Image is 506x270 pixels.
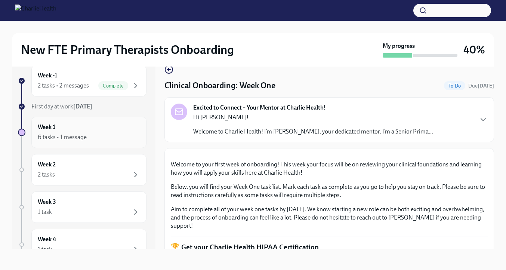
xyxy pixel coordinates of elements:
[18,102,146,111] a: First day at work[DATE]
[38,198,56,206] h6: Week 3
[98,83,128,89] span: Complete
[463,43,485,56] h3: 40%
[478,83,494,89] strong: [DATE]
[38,208,52,216] div: 1 task
[38,133,87,141] div: 6 tasks • 1 message
[468,82,494,89] span: August 24th, 2025 07:00
[38,71,57,80] h6: Week -1
[18,229,146,260] a: Week 41 task
[164,80,275,91] h4: Clinical Onboarding: Week One
[18,117,146,148] a: Week 16 tasks • 1 message
[73,103,92,110] strong: [DATE]
[171,183,488,199] p: Below, you will find your Week One task list. Mark each task as complete as you go to help you st...
[444,83,465,89] span: To Do
[193,128,433,136] p: Welcome to Charlie Health! I’m [PERSON_NAME], your dedicated mentor. I’m a Senior Prima...
[31,103,92,110] span: First day at work
[38,82,89,90] div: 2 tasks • 2 messages
[38,245,52,254] div: 1 task
[38,123,55,131] h6: Week 1
[18,65,146,96] a: Week -12 tasks • 2 messagesComplete
[468,83,494,89] span: Due
[193,104,326,112] strong: Excited to Connect – Your Mentor at Charlie Health!
[18,191,146,223] a: Week 31 task
[171,242,488,252] p: 🏆 Get your Charlie Health HIPAA Certification
[171,160,488,177] p: Welcome to your first week of onboarding! This week your focus will be on reviewing your clinical...
[38,171,55,179] div: 2 tasks
[38,160,56,169] h6: Week 2
[193,113,433,122] p: Hi [PERSON_NAME]!
[171,205,488,230] p: Aim to complete all of your week one tasks by [DATE]. We know starting a new role can be both exc...
[383,42,415,50] strong: My progress
[38,235,56,243] h6: Week 4
[15,4,56,16] img: CharlieHealth
[18,154,146,185] a: Week 22 tasks
[21,42,234,57] h2: New FTE Primary Therapists Onboarding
